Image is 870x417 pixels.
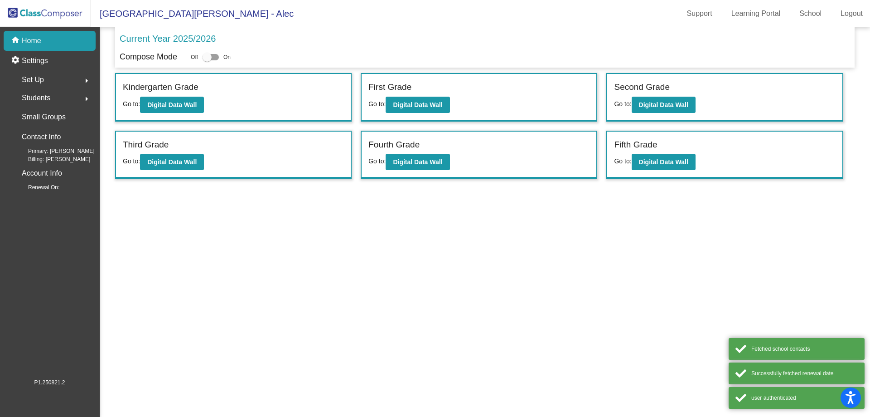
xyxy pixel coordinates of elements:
span: [GEOGRAPHIC_DATA][PERSON_NAME] - Alec [91,6,294,21]
span: Go to: [368,157,386,165]
button: Digital Data Wall [140,154,204,170]
span: Primary: [PERSON_NAME] [14,147,95,155]
a: Learning Portal [724,6,788,21]
mat-icon: arrow_right [81,75,92,86]
a: Logout [833,6,870,21]
p: Contact Info [22,131,61,143]
label: Third Grade [123,138,169,152]
button: Digital Data Wall [386,154,449,170]
span: Students [22,92,50,104]
b: Digital Data Wall [393,101,442,108]
label: Second Grade [614,81,670,94]
p: Settings [22,55,48,66]
span: On [223,53,231,61]
span: Go to: [368,100,386,108]
b: Digital Data Wall [393,158,442,166]
span: Go to: [123,100,140,108]
button: Digital Data Wall [632,154,696,170]
span: Billing: [PERSON_NAME] [14,155,90,163]
p: Account Info [22,167,62,180]
button: Digital Data Wall [632,97,696,113]
span: Go to: [614,100,631,108]
b: Digital Data Wall [147,101,197,108]
p: Small Groups [22,111,66,123]
b: Digital Data Wall [639,101,688,108]
mat-icon: settings [11,55,22,66]
a: Support [680,6,720,21]
label: Fifth Grade [614,138,657,152]
b: Digital Data Wall [639,158,688,166]
div: Fetched school contacts [751,345,858,353]
label: First Grade [368,81,411,94]
span: Go to: [614,157,631,165]
button: Digital Data Wall [386,97,449,113]
mat-icon: arrow_right [81,93,92,104]
p: Home [22,35,41,46]
div: user authenticated [751,394,858,402]
button: Digital Data Wall [140,97,204,113]
span: Set Up [22,74,44,86]
label: Kindergarten Grade [123,81,198,94]
b: Digital Data Wall [147,158,197,166]
a: School [792,6,829,21]
span: Go to: [123,157,140,165]
p: Compose Mode [120,51,177,63]
span: Off [191,53,198,61]
div: Successfully fetched renewal date [751,369,858,378]
p: Current Year 2025/2026 [120,32,216,45]
span: Renewal On: [14,183,59,191]
mat-icon: home [11,35,22,46]
label: Fourth Grade [368,138,420,152]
